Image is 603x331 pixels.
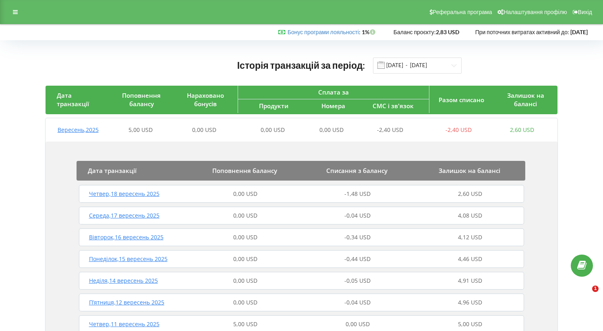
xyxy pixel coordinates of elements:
[89,320,160,328] span: Четвер , 11 вересень 2025
[288,29,359,35] a: Бонус програми лояльності
[458,320,482,328] span: 5,00 USD
[318,88,349,96] span: Сплата за
[128,126,153,134] span: 5,00 USD
[458,190,482,197] span: 2,60 USD
[344,255,371,263] span: -0,44 USD
[373,102,414,110] span: СМС і зв'язок
[458,233,482,241] span: 4,12 USD
[57,91,89,108] span: Дата транзакції
[458,298,482,306] span: 4,96 USD
[570,29,588,35] strong: [DATE]
[89,212,160,219] span: Середа , 17 вересень 2025
[344,233,371,241] span: -0,34 USD
[578,9,592,15] span: Вихід
[475,29,569,35] span: При поточних витратах активний до:
[89,277,158,284] span: Неділя , 14 вересень 2025
[321,102,345,110] span: Номера
[88,167,137,175] span: Дата транзакції
[233,190,257,197] span: 0,00 USD
[89,190,160,197] span: Четвер , 18 вересень 2025
[458,277,482,284] span: 4,91 USD
[344,212,371,219] span: -0,04 USD
[89,233,164,241] span: Вівторок , 16 вересень 2025
[233,212,257,219] span: 0,00 USD
[344,190,371,197] span: -1,48 USD
[122,91,161,108] span: Поповнення балансу
[576,286,595,305] iframe: Intercom live chat
[288,29,361,35] span: :
[510,126,534,134] span: 2,60 USD
[261,126,285,134] span: 0,00 USD
[346,320,370,328] span: 0,00 USD
[436,29,459,35] strong: 2,83 USD
[212,167,277,175] span: Поповнення балансу
[439,167,500,175] span: Залишок на балансі
[592,286,599,292] span: 1
[89,255,168,263] span: Понеділок , 15 вересень 2025
[439,96,484,104] span: Разом списано
[446,126,472,134] span: -2,40 USD
[319,126,344,134] span: 0,00 USD
[259,102,288,110] span: Продукти
[458,255,482,263] span: 4,46 USD
[237,60,365,71] span: Історія транзакцій за період:
[507,91,544,108] span: Залишок на балансі
[187,91,224,108] span: Нараховано бонусів
[233,298,257,306] span: 0,00 USD
[433,9,492,15] span: Реферальна програма
[233,233,257,241] span: 0,00 USD
[377,126,403,134] span: -2,40 USD
[233,320,257,328] span: 5,00 USD
[326,167,387,175] span: Списання з балансу
[233,255,257,263] span: 0,00 USD
[362,29,377,35] strong: 1%
[89,298,164,306] span: П’ятниця , 12 вересень 2025
[233,277,257,284] span: 0,00 USD
[192,126,216,134] span: 0,00 USD
[458,212,482,219] span: 4,08 USD
[504,9,567,15] span: Налаштування профілю
[344,298,371,306] span: -0,04 USD
[58,126,99,134] span: Вересень , 2025
[394,29,436,35] span: Баланс проєкту:
[344,277,371,284] span: -0,05 USD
